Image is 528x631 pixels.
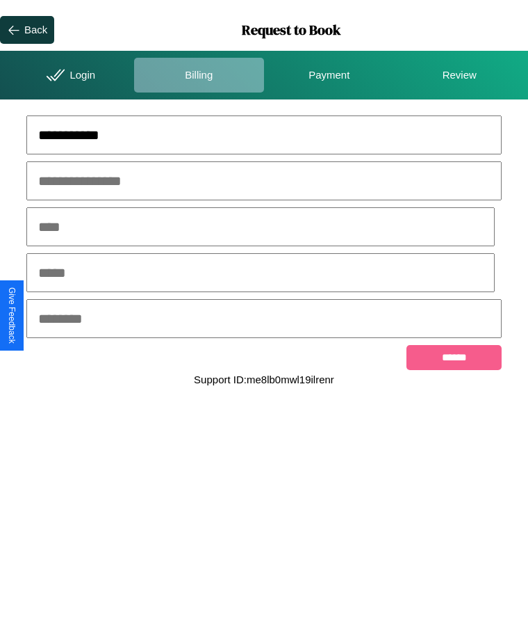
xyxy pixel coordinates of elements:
div: Back [24,24,47,35]
div: Review [395,58,525,93]
div: Login [3,58,134,93]
div: Payment [264,58,395,93]
p: Support ID: me8lb0mwl19ilrenr [194,370,334,389]
h1: Request to Book [54,20,528,40]
div: Billing [134,58,265,93]
div: Give Feedback [7,287,17,344]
